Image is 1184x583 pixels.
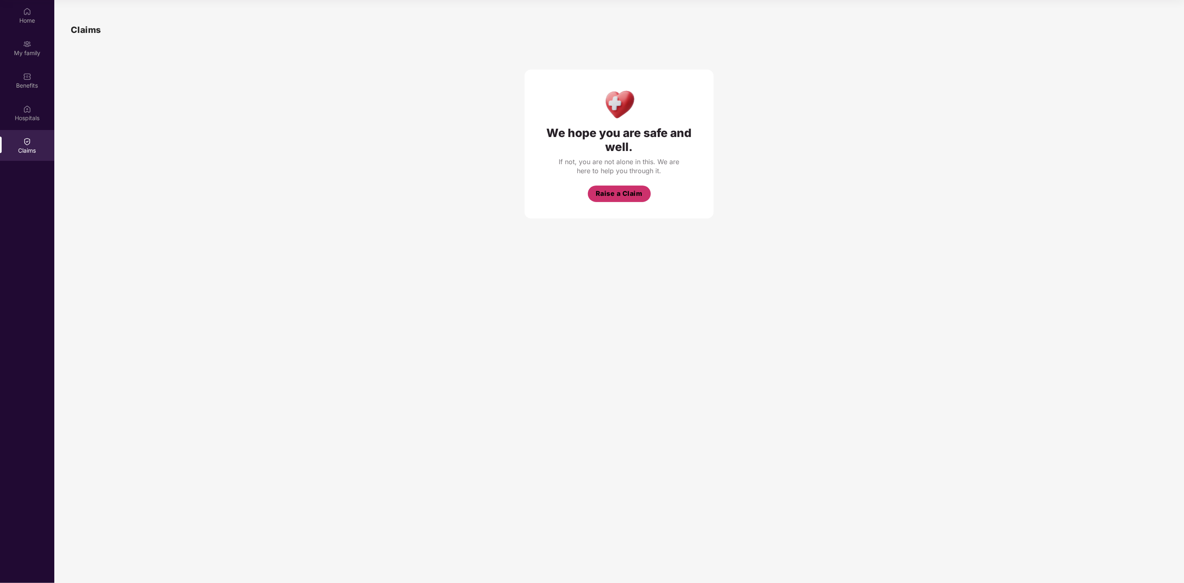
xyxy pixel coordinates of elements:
div: If not, you are not alone in this. We are here to help you through it. [557,157,681,175]
span: Raise a Claim [596,188,643,199]
img: svg+xml;base64,PHN2ZyBpZD0iSG9zcGl0YWxzIiB4bWxucz0iaHR0cDovL3d3dy53My5vcmcvMjAwMC9zdmciIHdpZHRoPS... [23,105,31,113]
img: svg+xml;base64,PHN2ZyB3aWR0aD0iMjAiIGhlaWdodD0iMjAiIHZpZXdCb3g9IjAgMCAyMCAyMCIgZmlsbD0ibm9uZSIgeG... [23,40,31,48]
h1: Claims [71,23,101,37]
div: We hope you are safe and well. [541,126,697,154]
img: Health Care [601,86,637,122]
img: svg+xml;base64,PHN2ZyBpZD0iQ2xhaW0iIHhtbG5zPSJodHRwOi8vd3d3LnczLm9yZy8yMDAwL3N2ZyIgd2lkdGg9IjIwIi... [23,137,31,146]
img: svg+xml;base64,PHN2ZyBpZD0iSG9tZSIgeG1sbnM9Imh0dHA6Ly93d3cudzMub3JnLzIwMDAvc3ZnIiB3aWR0aD0iMjAiIG... [23,7,31,16]
img: svg+xml;base64,PHN2ZyBpZD0iQmVuZWZpdHMiIHhtbG5zPSJodHRwOi8vd3d3LnczLm9yZy8yMDAwL3N2ZyIgd2lkdGg9Ij... [23,72,31,81]
button: Raise a Claim [588,186,651,202]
